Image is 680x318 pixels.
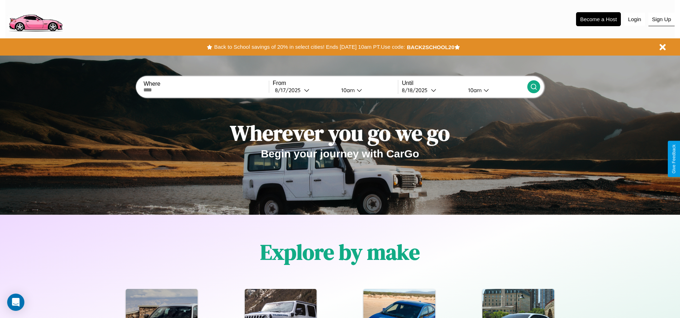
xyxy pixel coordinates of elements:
label: Until [402,80,527,86]
img: logo [5,4,66,33]
div: 8 / 17 / 2025 [275,87,304,94]
button: Become a Host [576,12,621,26]
button: 10am [336,86,398,94]
b: BACK2SCHOOL20 [407,44,455,50]
button: 8/17/2025 [273,86,336,94]
label: Where [143,81,268,87]
button: Sign Up [648,13,675,26]
label: From [273,80,398,86]
div: Give Feedback [671,144,676,174]
button: 10am [462,86,527,94]
div: 10am [465,87,484,94]
button: Login [624,13,645,26]
div: Open Intercom Messenger [7,294,24,311]
button: Back to School savings of 20% in select cities! Ends [DATE] 10am PT.Use code: [212,42,406,52]
div: 10am [338,87,357,94]
h1: Explore by make [260,237,420,267]
div: 8 / 18 / 2025 [402,87,431,94]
